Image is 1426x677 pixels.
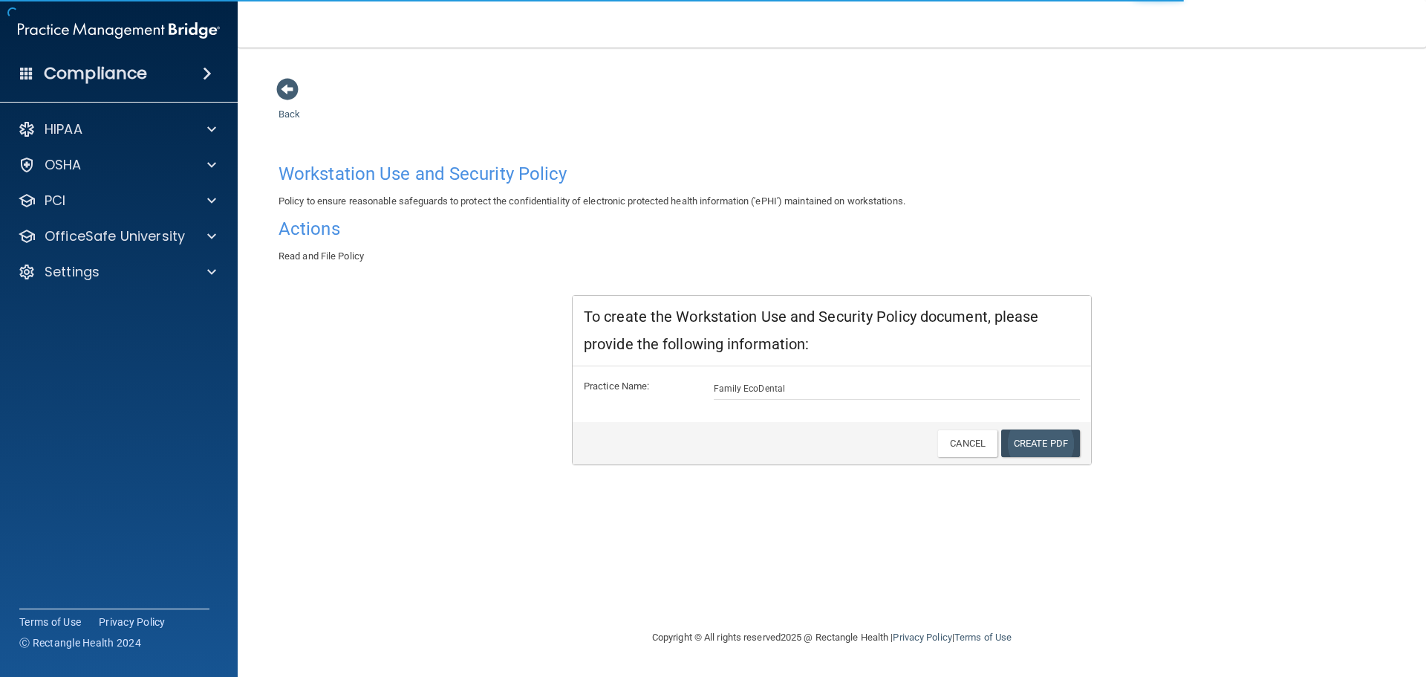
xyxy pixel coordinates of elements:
div: Copyright © All rights reserved 2025 @ Rectangle Health | | [561,614,1103,661]
h4: Compliance [44,63,147,84]
img: PMB logo [18,16,220,45]
a: HIPAA [18,120,216,138]
label: Practice Name: [573,378,703,395]
p: PCI [45,192,65,210]
span: Read and File Policy [279,250,364,262]
a: OSHA [18,156,216,174]
a: Terms of Use [954,632,1012,643]
span: Policy to ensure reasonable safeguards to protect the confidentiality of electronic protected hea... [279,195,905,207]
h4: Actions [279,219,1385,239]
a: Privacy Policy [99,615,166,629]
a: OfficeSafe University [18,227,216,245]
a: Settings [18,263,216,281]
p: OfficeSafe University [45,227,185,245]
p: HIPAA [45,120,82,138]
a: Terms of Use [19,615,81,629]
h4: Workstation Use and Security Policy [279,164,1385,184]
a: Privacy Policy [893,632,951,643]
a: PCI [18,192,216,210]
a: Cancel [937,430,997,457]
div: To create the Workstation Use and Security Policy document, please provide the following informat... [573,296,1091,366]
span: Ⓒ Rectangle Health 2024 [19,635,141,650]
p: OSHA [45,156,82,174]
a: Back [279,91,300,120]
a: Create PDF [1001,430,1080,457]
p: Settings [45,263,100,281]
